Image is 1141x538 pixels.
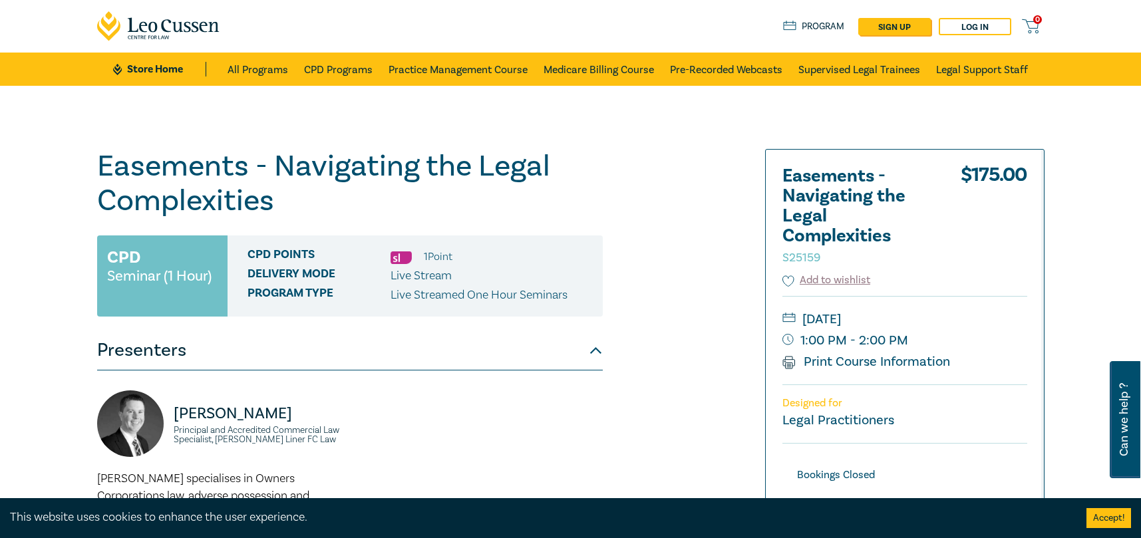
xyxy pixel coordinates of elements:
a: Program [783,19,845,34]
h3: CPD [107,245,140,269]
div: Bookings Closed [782,466,890,484]
a: sign up [858,18,931,35]
p: Designed for [782,397,1027,410]
small: S25159 [782,250,820,265]
a: Store Home [113,62,206,76]
a: CPD Programs [304,53,373,86]
p: Live Streamed One Hour Seminars [391,287,568,304]
a: Pre-Recorded Webcasts [670,53,782,86]
div: This website uses cookies to enhance the user experience. [10,509,1066,526]
small: Legal Practitioners [782,412,894,429]
li: 1 Point [424,248,452,265]
div: $ 175.00 [961,166,1027,273]
img: Substantive Law [391,251,412,264]
span: 0 [1033,15,1042,24]
span: Can we help ? [1118,369,1130,470]
a: Medicare Billing Course [544,53,654,86]
a: Practice Management Course [389,53,528,86]
a: Log in [939,18,1011,35]
h2: Easements - Navigating the Legal Complexities [782,166,929,266]
small: Seminar (1 Hour) [107,269,212,283]
img: https://s3.ap-southeast-2.amazonaws.com/leo-cussen-store-production-content/Contacts/Phillip%20Le... [97,390,164,457]
small: [DATE] [782,309,1027,330]
h1: Easements - Navigating the Legal Complexities [97,149,603,218]
a: Print Course Information [782,353,951,370]
p: [PERSON_NAME] [174,403,342,424]
span: [PERSON_NAME] specialises in Owners Corporations law, adverse possession and compulsory acquisiti... [97,471,335,538]
a: All Programs [228,53,288,86]
small: 1:00 PM - 2:00 PM [782,330,1027,351]
span: Live Stream [391,268,452,283]
button: Add to wishlist [782,273,871,288]
button: Accept cookies [1086,508,1131,528]
span: CPD Points [247,248,391,265]
small: Principal and Accredited Commercial Law Specialist, [PERSON_NAME] Liner FC Law [174,426,342,444]
span: Delivery Mode [247,267,391,285]
button: Presenters [97,331,603,370]
a: Supervised Legal Trainees [798,53,920,86]
span: Program type [247,287,391,304]
a: Legal Support Staff [936,53,1028,86]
